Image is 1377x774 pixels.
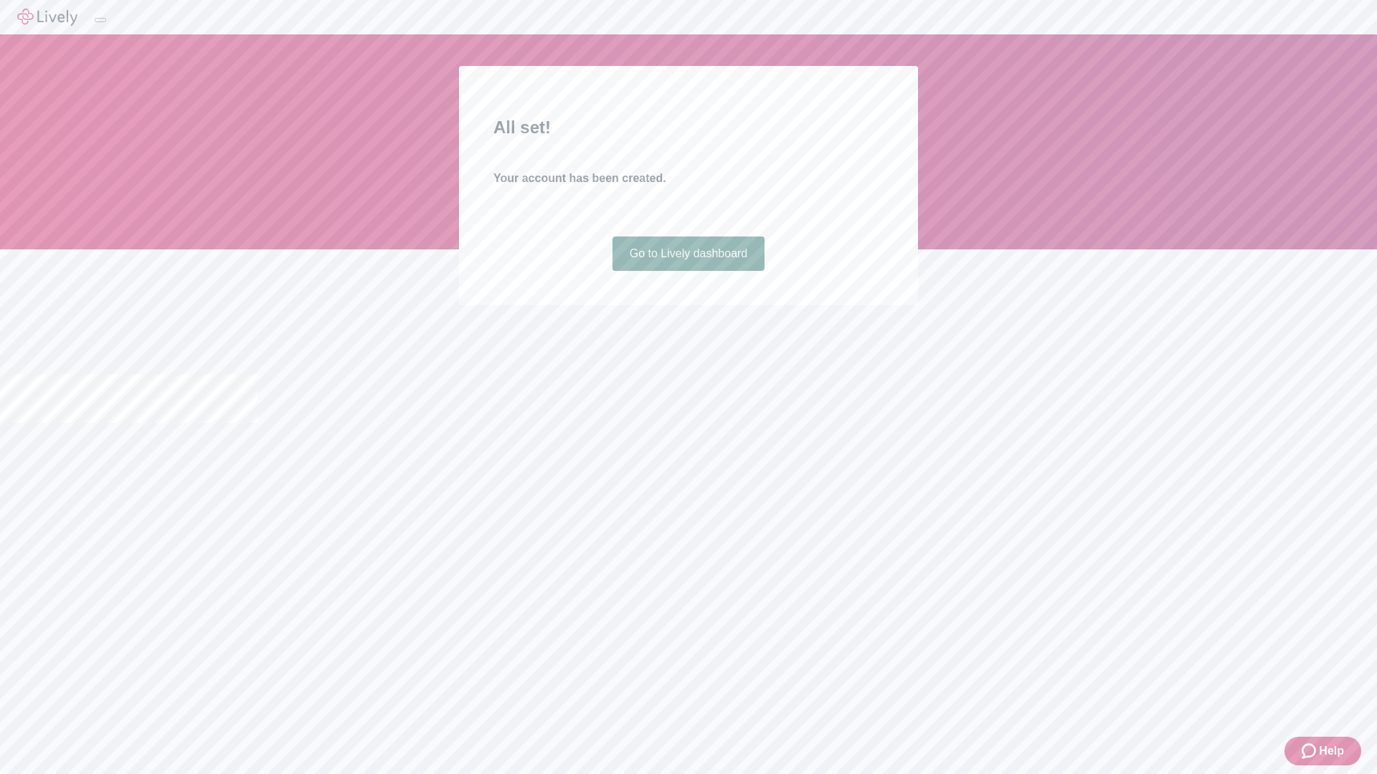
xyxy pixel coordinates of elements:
[1302,742,1319,760] svg: Zendesk support icon
[612,236,765,271] a: Go to Lively dashboard
[17,9,77,26] img: Lively
[95,18,106,22] button: Log out
[1284,737,1361,765] button: Zendesk support iconHelp
[1319,742,1344,760] span: Help
[493,115,884,140] h2: All set!
[493,170,884,187] h4: Your account has been created.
